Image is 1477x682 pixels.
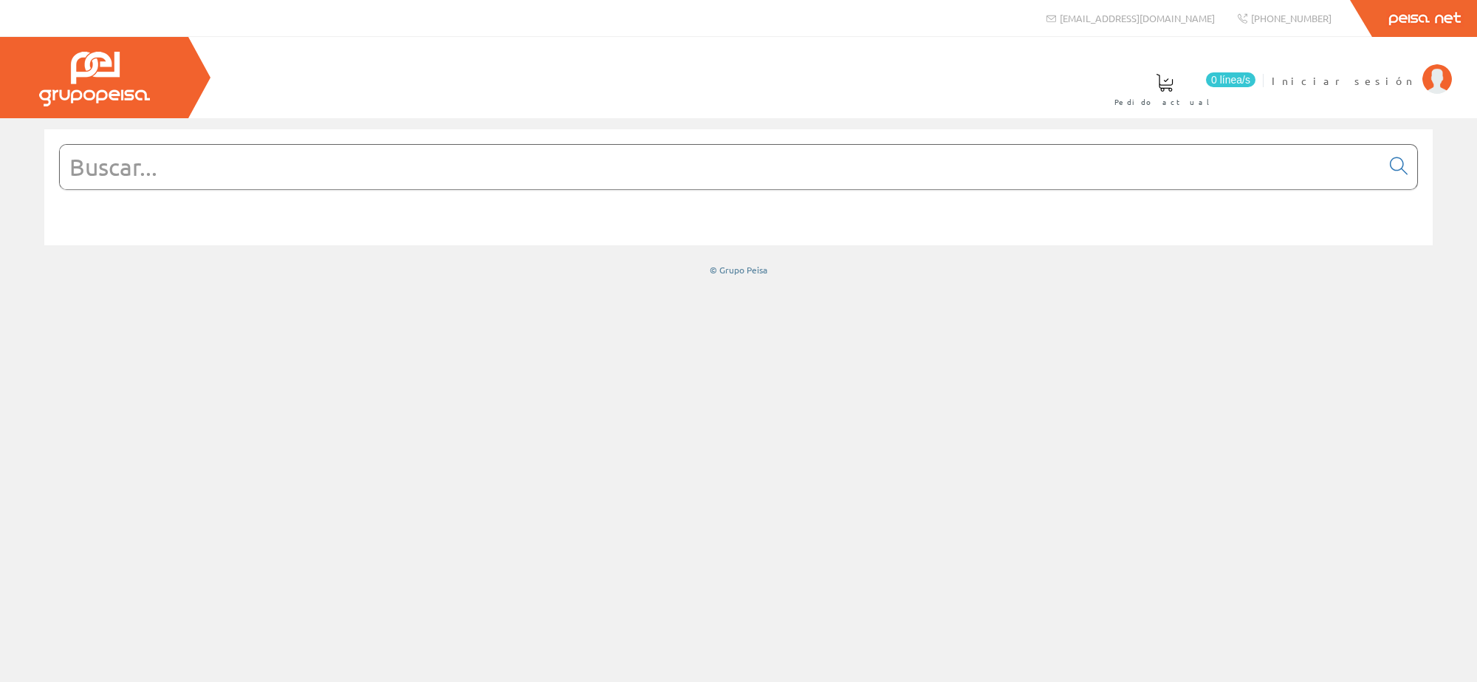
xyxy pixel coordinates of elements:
[1272,61,1452,75] a: Iniciar sesión
[1206,72,1255,87] span: 0 línea/s
[1060,12,1215,24] span: [EMAIL_ADDRESS][DOMAIN_NAME]
[60,145,1381,189] input: Buscar...
[39,52,150,106] img: Grupo Peisa
[1251,12,1332,24] span: [PHONE_NUMBER]
[44,264,1433,276] div: © Grupo Peisa
[1272,73,1415,88] span: Iniciar sesión
[1114,95,1215,109] span: Pedido actual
